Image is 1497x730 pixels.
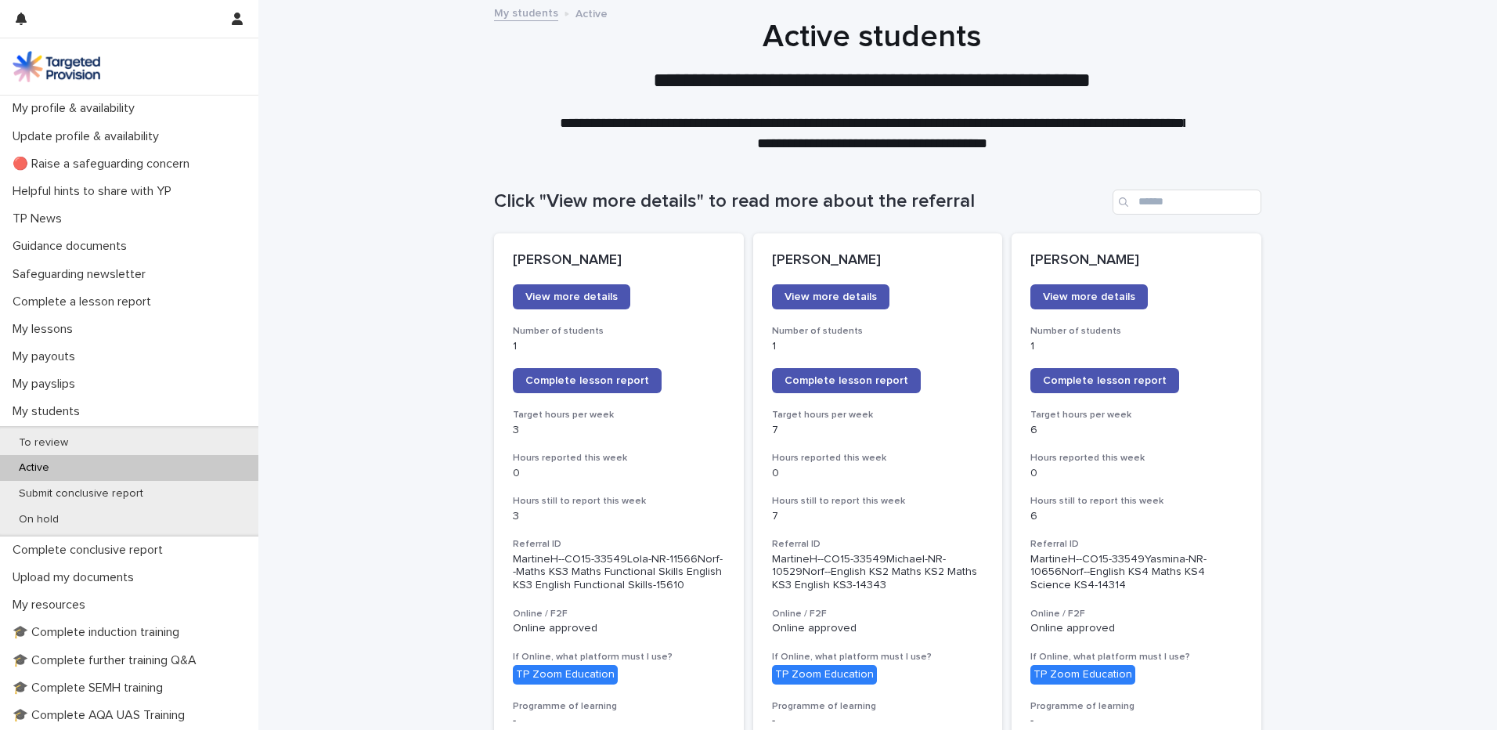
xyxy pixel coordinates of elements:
[6,625,192,640] p: 🎓 Complete induction training
[513,510,725,523] p: 3
[6,681,175,696] p: 🎓 Complete SEMH training
[6,322,85,337] p: My lessons
[513,495,725,508] h3: Hours still to report this week
[513,452,725,464] h3: Hours reported this week
[6,211,74,226] p: TP News
[1043,291,1135,302] span: View more details
[513,651,725,663] h3: If Online, what platform must I use?
[1030,622,1243,635] p: Online approved
[513,409,725,421] h3: Target hours per week
[772,665,877,685] div: TP Zoom Education
[772,608,984,620] h3: Online / F2F
[513,340,725,353] p: 1
[772,452,984,464] h3: Hours reported this week
[6,349,88,364] p: My payouts
[513,467,725,480] p: 0
[6,436,81,450] p: To review
[6,295,164,309] p: Complete a lesson report
[1030,325,1243,338] h3: Number of students
[772,368,921,393] a: Complete lesson report
[525,375,649,386] span: Complete lesson report
[1030,700,1243,713] h3: Programme of learning
[1030,368,1179,393] a: Complete lesson report
[513,700,725,713] h3: Programme of learning
[513,325,725,338] h3: Number of students
[513,424,725,437] p: 3
[1030,651,1243,663] h3: If Online, what platform must I use?
[6,239,139,254] p: Guidance documents
[1030,452,1243,464] h3: Hours reported this week
[772,553,984,592] p: MartineH--CO15-33549Michael-NR-10529Norf--English KS2 Maths KS2 Maths KS3 English KS3-14343
[1030,467,1243,480] p: 0
[513,284,630,309] a: View more details
[513,622,725,635] p: Online approved
[1030,608,1243,620] h3: Online / F2F
[772,409,984,421] h3: Target hours per week
[1030,495,1243,508] h3: Hours still to report this week
[13,51,100,82] img: M5nRWzHhSzIhMunXDL62
[6,101,147,116] p: My profile & availability
[772,467,984,480] p: 0
[6,543,175,558] p: Complete conclusive report
[1030,424,1243,437] p: 6
[6,708,197,723] p: 🎓 Complete AQA UAS Training
[772,284,889,309] a: View more details
[1030,340,1243,353] p: 1
[6,267,158,282] p: Safeguarding newsletter
[513,252,725,269] p: [PERSON_NAME]
[6,404,92,419] p: My students
[1043,375,1167,386] span: Complete lesson report
[513,608,725,620] h3: Online / F2F
[1030,714,1243,728] p: -
[494,190,1106,213] h1: Click "View more details" to read more about the referral
[1030,538,1243,551] h3: Referral ID
[6,513,71,526] p: On hold
[772,714,984,728] p: -
[6,570,146,585] p: Upload my documents
[1030,252,1243,269] p: [PERSON_NAME]
[6,598,98,613] p: My resources
[785,375,908,386] span: Complete lesson report
[772,424,984,437] p: 7
[513,553,725,592] p: MartineH--CO15-33549Lola-NR-11566Norf--Maths KS3 Maths Functional Skills English KS3 English Func...
[772,340,984,353] p: 1
[6,653,209,668] p: 🎓 Complete further training Q&A
[772,252,984,269] p: [PERSON_NAME]
[513,368,662,393] a: Complete lesson report
[772,538,984,551] h3: Referral ID
[1113,190,1261,215] input: Search
[1030,665,1135,685] div: TP Zoom Education
[772,651,984,663] h3: If Online, what platform must I use?
[513,665,618,685] div: TP Zoom Education
[6,129,171,144] p: Update profile & availability
[1030,284,1148,309] a: View more details
[489,18,1256,56] h1: Active students
[6,184,184,199] p: Helpful hints to share with YP
[772,325,984,338] h3: Number of students
[513,714,725,728] p: -
[1030,510,1243,523] p: 6
[6,157,202,172] p: 🔴 Raise a safeguarding concern
[494,3,558,21] a: My students
[785,291,877,302] span: View more details
[772,495,984,508] h3: Hours still to report this week
[513,538,725,551] h3: Referral ID
[6,487,156,501] p: Submit conclusive report
[525,291,618,302] span: View more details
[6,377,88,392] p: My payslips
[772,700,984,713] h3: Programme of learning
[6,461,62,475] p: Active
[772,510,984,523] p: 7
[772,622,984,635] p: Online approved
[575,4,608,21] p: Active
[1030,553,1243,592] p: MartineH--CO15-33549Yasmina-NR-10656Norf--English KS4 Maths KS4 Science KS4-14314
[1030,409,1243,421] h3: Target hours per week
